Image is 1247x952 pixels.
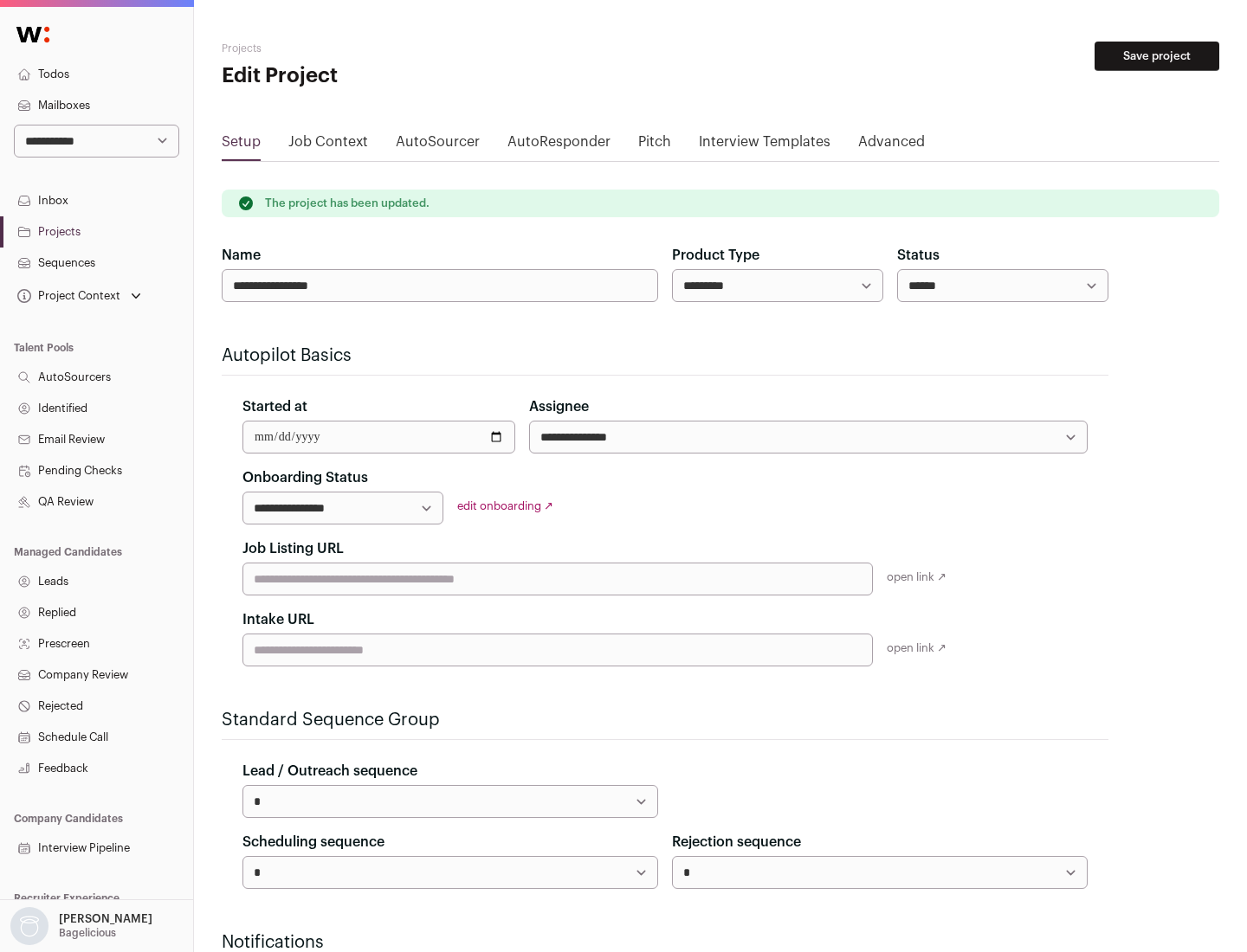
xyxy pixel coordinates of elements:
label: Name [222,245,261,266]
label: Started at [242,396,307,417]
a: Pitch [638,132,671,159]
label: Intake URL [242,609,314,630]
label: Onboarding Status [242,467,368,488]
h2: Standard Sequence Group [222,708,1108,732]
label: Status [897,245,940,266]
button: Open dropdown [14,284,145,308]
h2: Autopilot Basics [222,344,1108,368]
a: AutoSourcer [396,132,480,159]
p: [PERSON_NAME] [59,912,152,926]
a: Setup [222,132,261,159]
p: The project has been updated. [265,196,430,210]
button: Save project [1095,42,1219,71]
label: Product Type [672,245,759,266]
a: Advanced [858,132,925,159]
a: AutoResponder [507,132,611,159]
a: edit onboarding ↗ [457,500,553,511]
img: nopic.png [10,907,48,945]
img: Wellfound [7,17,59,52]
label: Rejection sequence [672,832,801,852]
a: Interview Templates [699,132,830,159]
button: Open dropdown [7,907,156,945]
a: Job Context [288,132,368,159]
label: Assignee [529,396,589,417]
h2: Projects [222,42,554,55]
label: Scheduling sequence [242,832,384,852]
label: Job Listing URL [242,538,344,559]
h1: Edit Project [222,62,554,90]
label: Lead / Outreach sequence [242,761,417,782]
div: Project Context [14,289,120,303]
p: Bagelicious [59,926,116,940]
